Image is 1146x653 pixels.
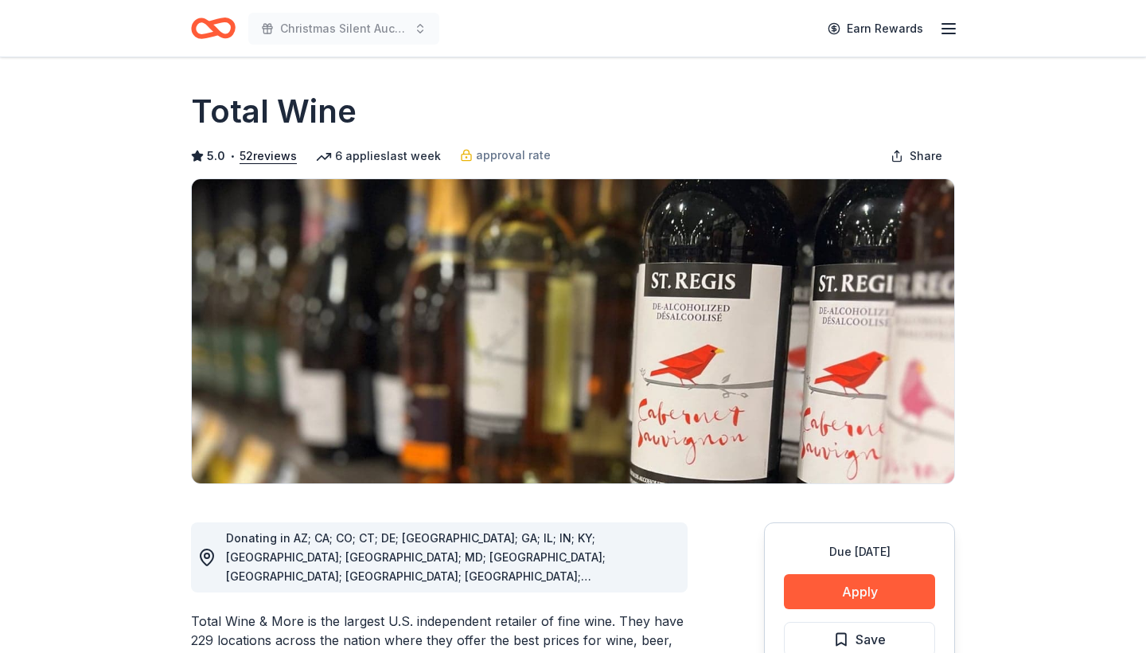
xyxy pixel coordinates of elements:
[191,10,236,47] a: Home
[192,179,954,483] img: Image for Total Wine
[910,147,942,166] span: Share
[248,13,439,45] button: Christmas Silent Auction
[240,147,297,166] button: 52reviews
[230,150,236,162] span: •
[476,146,551,165] span: approval rate
[191,89,357,134] h1: Total Wine
[207,147,225,166] span: 5.0
[818,14,933,43] a: Earn Rewards
[226,531,606,640] span: Donating in AZ; CA; CO; CT; DE; [GEOGRAPHIC_DATA]; GA; IL; IN; KY; [GEOGRAPHIC_DATA]; [GEOGRAPHIC...
[460,146,551,165] a: approval rate
[784,574,935,609] button: Apply
[878,140,955,172] button: Share
[856,629,886,650] span: Save
[280,19,407,38] span: Christmas Silent Auction
[784,542,935,561] div: Due [DATE]
[316,147,441,166] div: 6 applies last week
